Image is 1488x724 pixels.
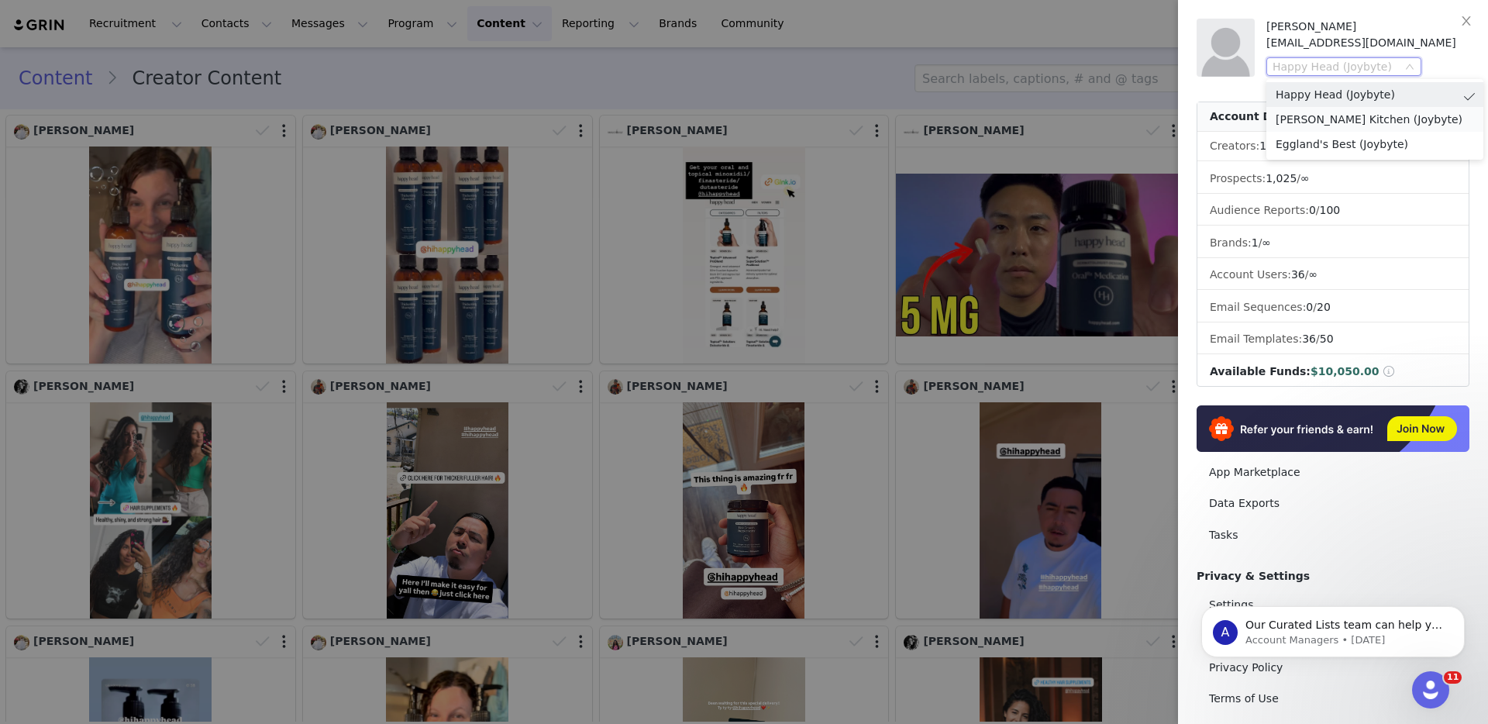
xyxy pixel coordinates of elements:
[1308,268,1317,281] span: ∞
[1266,107,1483,132] li: [PERSON_NAME] Kitchen (Joybyte)
[1300,172,1310,184] span: ∞
[1197,325,1469,354] li: Email Templates:
[1291,268,1317,281] span: /
[1311,365,1379,378] span: $10,050.00
[1306,301,1313,313] span: 0
[1197,489,1469,518] a: Data Exports
[1197,164,1469,194] li: Prospects:
[1197,684,1469,713] a: Terms of Use
[1302,333,1333,345] span: /
[1320,333,1334,345] span: 50
[1197,196,1469,226] li: Audience Reports: /
[1197,229,1469,258] li: Brands:
[1197,570,1310,582] span: Privacy & Settings
[1252,236,1271,249] span: /
[1412,671,1449,708] iframe: Intercom live chat
[1197,102,1469,132] div: Account Details
[1291,268,1305,281] span: 36
[1259,140,1286,152] span: /
[1266,132,1483,157] li: Eggland's Best (Joybyte)
[1252,236,1259,249] span: 1
[1262,236,1271,249] span: ∞
[1302,333,1316,345] span: 36
[1266,172,1297,184] span: 1,025
[1460,15,1472,27] i: icon: close
[1197,521,1469,550] a: Tasks
[1444,671,1462,684] span: 11
[1266,19,1469,35] div: [PERSON_NAME]
[1266,35,1469,51] div: [EMAIL_ADDRESS][DOMAIN_NAME]
[1197,458,1469,487] a: App Marketplace
[1266,172,1309,184] span: /
[1197,293,1469,322] li: Email Sequences:
[1320,204,1341,216] span: 100
[1317,301,1331,313] span: 20
[1197,132,1469,161] li: Creators:
[1178,574,1488,682] iframe: Intercom notifications message
[1210,365,1311,378] span: Available Funds:
[1259,140,1273,152] span: 18
[1405,62,1414,73] i: icon: down
[1197,405,1469,452] img: Refer & Earn
[1306,301,1330,313] span: /
[1197,260,1469,290] li: Account Users:
[1309,204,1316,216] span: 0
[1197,19,1255,77] img: placeholder-profile.jpg
[1266,82,1483,107] li: Happy Head (Joybyte)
